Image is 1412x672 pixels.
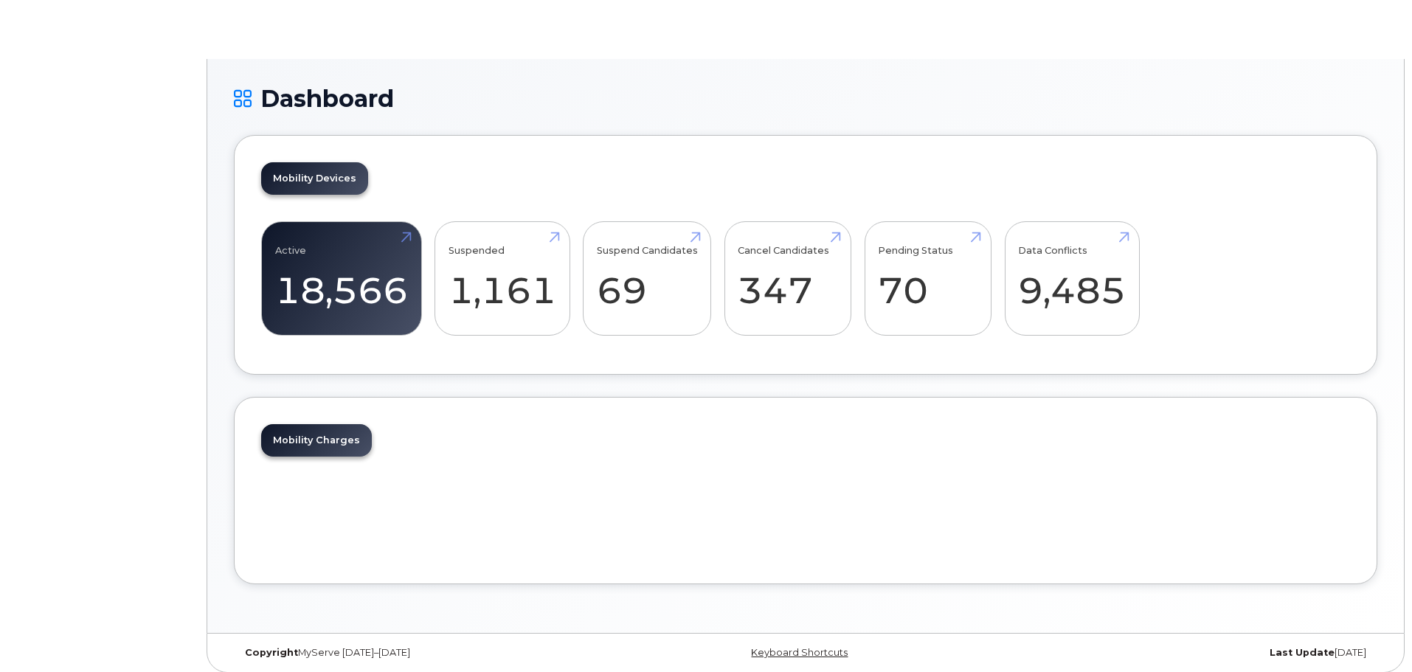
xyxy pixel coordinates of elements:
strong: Last Update [1270,647,1335,658]
a: Mobility Charges [261,424,372,457]
div: MyServe [DATE]–[DATE] [234,647,615,659]
a: Suspend Candidates 69 [597,230,698,328]
a: Active 18,566 [275,230,408,328]
a: Keyboard Shortcuts [751,647,848,658]
a: Pending Status 70 [878,230,977,328]
h1: Dashboard [234,86,1377,111]
a: Data Conflicts 9,485 [1018,230,1126,328]
strong: Copyright [245,647,298,658]
div: [DATE] [996,647,1377,659]
a: Cancel Candidates 347 [738,230,837,328]
a: Mobility Devices [261,162,368,195]
a: Suspended 1,161 [449,230,556,328]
